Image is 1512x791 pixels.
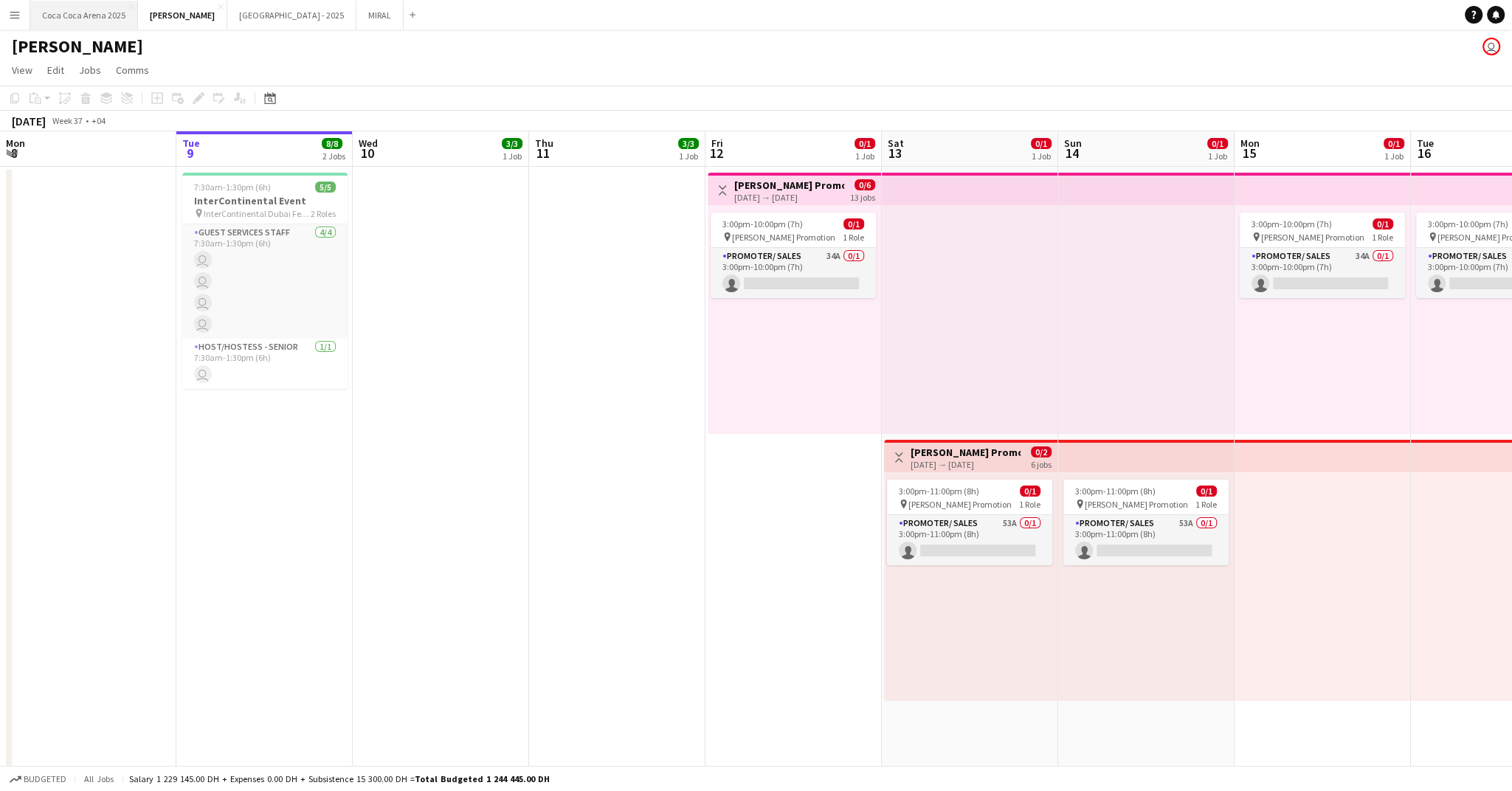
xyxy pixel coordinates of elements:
span: Edit [47,63,64,77]
app-user-avatar: Kate Oliveros [1482,38,1500,55]
app-card-role: Promoter/ Sales53A0/13:00pm-11:00pm (8h) [887,515,1052,565]
div: 1 Job [1384,151,1404,162]
span: [PERSON_NAME] Promotion [732,232,835,243]
span: 0/1 [1020,486,1040,497]
span: 1 Role [1195,499,1217,510]
span: 0/1 [1373,218,1393,229]
span: Budgeted [24,774,66,784]
span: 0/1 [1196,486,1217,497]
div: 1 Job [1032,151,1051,162]
div: [DATE] → [DATE] [734,192,844,203]
span: 3:00pm-11:00pm (8h) [1075,486,1156,497]
span: Tue [182,137,200,150]
div: +04 [92,115,106,126]
span: Wed [359,137,378,150]
span: Thu [535,137,553,150]
button: [PERSON_NAME] [138,1,227,30]
span: 9 [180,145,200,162]
div: 1 Job [855,151,874,162]
div: 2 Jobs [322,151,345,162]
span: [PERSON_NAME] Promotion [908,499,1012,510]
div: 13 jobs [850,190,875,203]
span: Mon [1240,137,1260,150]
span: Mon [6,137,25,150]
div: [DATE] → [DATE] [911,459,1021,470]
h1: [PERSON_NAME] [12,35,143,58]
span: 0/1 [1384,138,1404,149]
app-job-card: 3:00pm-11:00pm (8h)0/1 [PERSON_NAME] Promotion1 RolePromoter/ Sales53A0/13:00pm-11:00pm (8h) [1063,480,1229,565]
span: 2 Roles [311,208,336,219]
span: Jobs [79,63,101,77]
span: 5/5 [315,182,336,193]
span: [PERSON_NAME] Promotion [1085,499,1188,510]
app-card-role: Promoter/ Sales34A0/13:00pm-10:00pm (7h) [1240,248,1405,298]
span: Comms [116,63,149,77]
span: 10 [356,145,378,162]
span: 0/1 [855,138,875,149]
button: MIRAL [356,1,404,30]
span: 3:00pm-10:00pm (7h) [722,218,803,229]
span: 12 [709,145,723,162]
span: Total Budgeted 1 244 445.00 DH [415,773,550,784]
span: Sat [888,137,904,150]
span: 0/2 [1031,446,1052,457]
span: 7:30am-1:30pm (6h) [194,182,271,193]
span: 3/3 [502,138,522,149]
app-job-card: 7:30am-1:30pm (6h)5/5InterContinental Event InterContinental Dubai Festival City by IHG2 RolesGue... [182,173,348,389]
span: 0/1 [843,218,864,229]
span: 8/8 [322,138,342,149]
span: Tue [1417,137,1434,150]
app-job-card: 3:00pm-10:00pm (7h)0/1 [PERSON_NAME] Promotion1 RolePromoter/ Sales34A0/13:00pm-10:00pm (7h) [1240,213,1405,298]
a: Edit [41,61,70,80]
app-job-card: 3:00pm-11:00pm (8h)0/1 [PERSON_NAME] Promotion1 RolePromoter/ Sales53A0/13:00pm-11:00pm (8h) [887,480,1052,565]
h3: [PERSON_NAME] Promotion [734,179,844,192]
span: 0/1 [1207,138,1228,149]
button: Budgeted [7,771,69,787]
span: 3:00pm-11:00pm (8h) [899,486,979,497]
span: 0/6 [855,179,875,190]
span: 13 [886,145,904,162]
app-card-role: Promoter/ Sales34A0/13:00pm-10:00pm (7h) [711,248,876,298]
span: 3/3 [678,138,699,149]
h3: [PERSON_NAME] Promotion [911,446,1021,459]
app-card-role: Guest Services Staff4/47:30am-1:30pm (6h) [182,224,348,339]
span: 8 [4,145,25,162]
span: 16 [1415,145,1434,162]
span: Fri [711,137,723,150]
span: View [12,63,32,77]
span: 15 [1238,145,1260,162]
span: 14 [1062,145,1082,162]
button: [GEOGRAPHIC_DATA] - 2025 [227,1,356,30]
div: Salary 1 229 145.00 DH + Expenses 0.00 DH + Subsistence 15 300.00 DH = [129,773,550,784]
span: Week 37 [49,115,86,126]
app-job-card: 3:00pm-10:00pm (7h)0/1 [PERSON_NAME] Promotion1 RolePromoter/ Sales34A0/13:00pm-10:00pm (7h) [711,213,876,298]
span: [PERSON_NAME] Promotion [1261,232,1364,243]
h3: InterContinental Event [182,194,348,207]
span: 1 Role [1372,232,1393,243]
a: View [6,61,38,80]
div: 1 Job [503,151,522,162]
span: 0/1 [1031,138,1052,149]
span: 3:00pm-10:00pm (7h) [1252,218,1332,229]
app-card-role: Promoter/ Sales53A0/13:00pm-11:00pm (8h) [1063,515,1229,565]
span: 1 Role [1019,499,1040,510]
span: InterContinental Dubai Festival City by IHG [204,208,311,219]
span: All jobs [81,773,117,784]
div: [DATE] [12,114,46,128]
div: 1 Job [679,151,698,162]
a: Comms [110,61,155,80]
div: 6 jobs [1031,457,1052,470]
span: 11 [533,145,553,162]
button: Coca Coca Arena 2025 [30,1,138,30]
span: 3:00pm-10:00pm (7h) [1428,218,1508,229]
a: Jobs [73,61,107,80]
app-card-role: Host/Hostess - Senior1/17:30am-1:30pm (6h) [182,339,348,389]
div: 1 Job [1208,151,1227,162]
span: 1 Role [843,232,864,243]
span: Sun [1064,137,1082,150]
